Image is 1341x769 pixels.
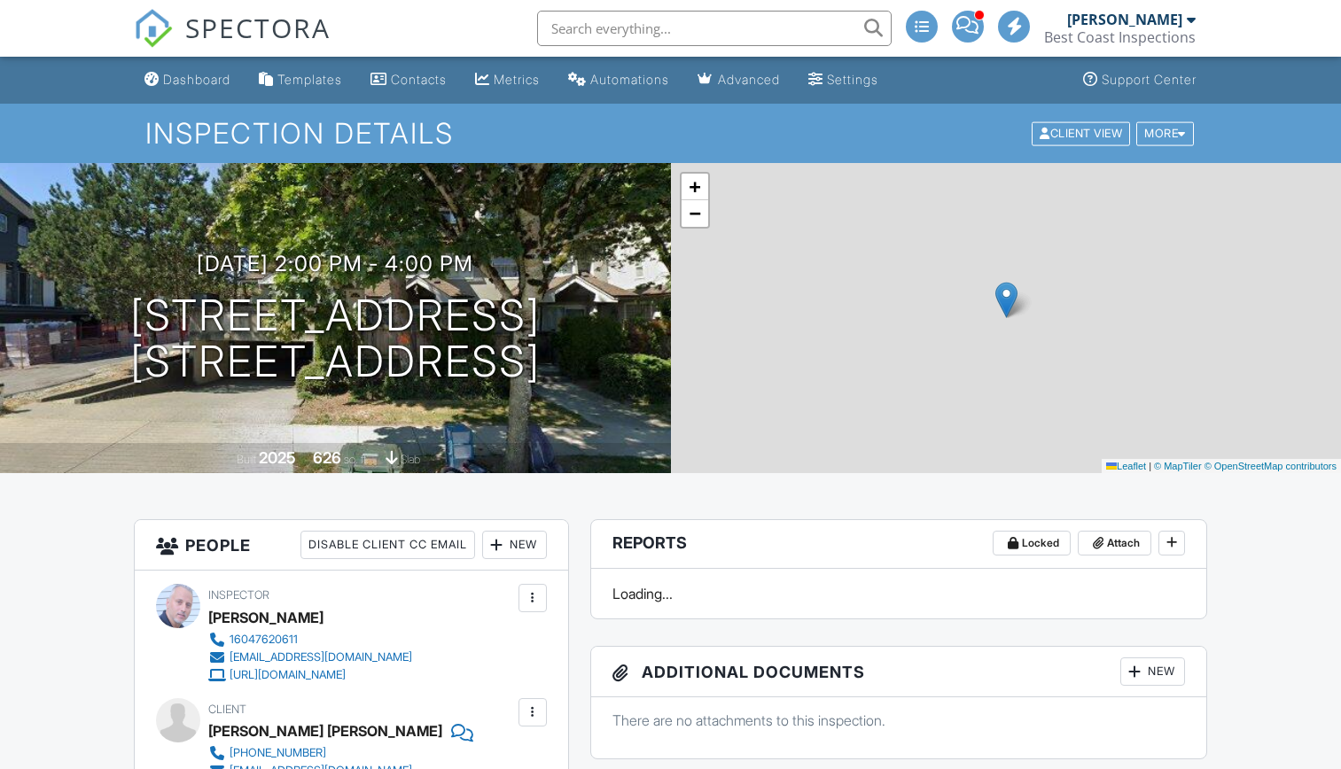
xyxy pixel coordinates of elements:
div: Advanced [718,72,780,87]
div: Dashboard [163,72,230,87]
div: 2025 [259,448,296,467]
div: Best Coast Inspections [1044,28,1196,46]
span: Client [208,703,246,716]
span: SPECTORA [185,9,331,46]
h3: [DATE] 2:00 pm - 4:00 pm [197,252,473,276]
div: [PERSON_NAME] [1067,11,1182,28]
a: © OpenStreetMap contributors [1205,461,1337,471]
a: [EMAIL_ADDRESS][DOMAIN_NAME] [208,649,412,666]
span: Built [237,453,256,466]
div: [URL][DOMAIN_NAME] [230,668,346,682]
span: − [689,202,700,224]
div: More [1136,121,1194,145]
a: Leaflet [1106,461,1146,471]
span: sq. ft. [344,453,369,466]
img: The Best Home Inspection Software - Spectora [134,9,173,48]
div: 16047620611 [230,633,298,647]
a: Metrics [468,64,547,97]
a: [PHONE_NUMBER] [208,744,459,762]
a: [URL][DOMAIN_NAME] [208,666,412,684]
a: Advanced [690,64,787,97]
div: 626 [313,448,341,467]
a: Zoom out [682,200,708,227]
a: Dashboard [137,64,238,97]
div: New [1120,657,1185,686]
a: SPECTORA [134,24,331,61]
div: [PERSON_NAME] [PERSON_NAME] [208,718,442,744]
a: Templates [252,64,349,97]
a: Support Center [1076,64,1204,97]
span: | [1149,461,1151,471]
div: [EMAIL_ADDRESS][DOMAIN_NAME] [230,650,412,664]
span: Inspector [208,588,269,602]
div: Automations [590,72,669,87]
h1: Inspection Details [145,118,1196,149]
p: There are no attachments to this inspection. [612,711,1185,730]
input: Search everything... [537,11,892,46]
a: Contacts [363,64,454,97]
span: slab [401,453,420,466]
a: Settings [801,64,885,97]
div: Metrics [494,72,540,87]
a: © MapTiler [1154,461,1202,471]
div: Support Center [1102,72,1197,87]
div: [PERSON_NAME] [208,604,324,631]
div: New [482,531,547,559]
span: + [689,175,700,198]
div: Disable Client CC Email [300,531,475,559]
a: Client View [1030,126,1134,139]
h3: Additional Documents [591,647,1206,697]
h1: [STREET_ADDRESS] [STREET_ADDRESS] [130,292,541,386]
a: Automations (Advanced) [561,64,676,97]
div: Settings [827,72,878,87]
img: Marker [995,282,1017,318]
a: 16047620611 [208,631,412,649]
div: Client View [1032,121,1130,145]
div: Contacts [391,72,447,87]
a: Zoom in [682,174,708,200]
h3: People [135,520,567,571]
div: [PHONE_NUMBER] [230,746,326,760]
div: Templates [277,72,342,87]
